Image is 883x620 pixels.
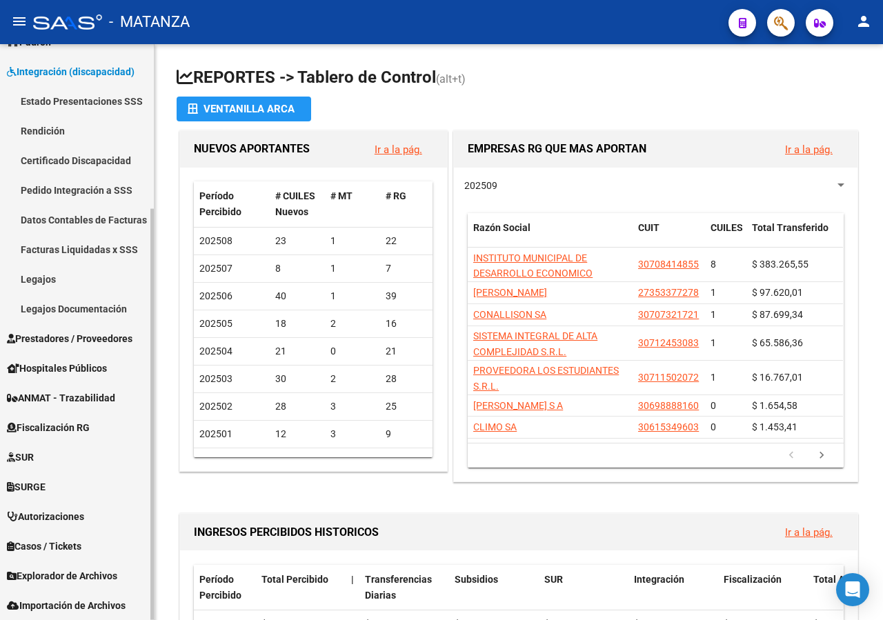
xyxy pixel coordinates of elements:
span: Prestadores / Proveedores [7,331,132,346]
div: 2 [330,371,375,387]
mat-icon: menu [11,13,28,30]
div: 21 [275,343,319,359]
span: 1 [711,287,716,298]
div: 18 [275,316,319,332]
div: 7 [386,261,430,277]
span: | [351,574,354,585]
div: 1 [330,288,375,304]
span: SUR [544,574,563,585]
span: $ 1.654,58 [752,400,797,411]
span: 1 [711,337,716,348]
datatable-header-cell: Subsidios [449,565,539,610]
span: 30707321721 [638,309,699,320]
div: Open Intercom Messenger [836,573,869,606]
div: 25 [386,399,430,414]
datatable-header-cell: # MT [325,181,380,227]
a: go to previous page [778,448,804,463]
datatable-header-cell: Transferencias Diarias [359,565,449,610]
span: $ 65.586,36 [752,337,803,348]
span: 202503 [199,373,232,384]
h1: REPORTES -> Tablero de Control [177,66,861,90]
span: # MT [330,190,353,201]
span: PROVEEDORA LOS ESTUDIANTES S.R.L. [473,365,619,392]
div: 3 [330,426,375,442]
div: 1 [330,233,375,249]
span: Total Percibido [261,574,328,585]
span: 30615349603 [638,421,699,432]
span: Hospitales Públicos [7,361,107,376]
span: Fiscalización [724,574,782,585]
span: CUILES [711,222,743,233]
span: Casos / Tickets [7,539,81,554]
div: 45 [386,454,430,470]
datatable-header-cell: Período Percibido [194,565,256,610]
div: 22 [386,233,430,249]
span: SURGE [7,479,46,494]
span: Razón Social [473,222,530,233]
datatable-header-cell: Período Percibido [194,181,270,227]
span: 202505 [199,318,232,329]
button: Ir a la pág. [774,519,844,545]
span: 0 [711,400,716,411]
span: 0 [711,421,716,432]
span: INGRESOS PERCIBIDOS HISTORICOS [194,526,379,539]
datatable-header-cell: Fiscalización [718,565,808,610]
span: 202412 [199,456,232,467]
span: 27353377278 [638,287,699,298]
span: Fiscalización RG [7,420,90,435]
span: [PERSON_NAME] S A [473,400,563,411]
datatable-header-cell: Razón Social [468,213,633,259]
div: 1 [330,261,375,277]
span: - MATANZA [109,7,190,37]
div: 3 [330,399,375,414]
span: Explorador de Archivos [7,568,117,583]
span: 202501 [199,428,232,439]
span: Importación de Archivos [7,598,126,613]
div: 16 [330,454,375,470]
span: 30698888160 [638,400,699,411]
div: 40 [275,288,319,304]
div: 28 [275,399,319,414]
span: Transferencias Diarias [365,574,432,601]
span: 202507 [199,263,232,274]
datatable-header-cell: CUIT [633,213,705,259]
span: SUR [7,450,34,465]
span: 202502 [199,401,232,412]
span: 202509 [464,180,497,191]
span: Subsidios [455,574,498,585]
div: 23 [275,233,319,249]
div: 30 [275,371,319,387]
span: $ 1.453,41 [752,421,797,432]
mat-icon: person [855,13,872,30]
span: Autorizaciones [7,509,84,524]
datatable-header-cell: # CUILES Nuevos [270,181,325,227]
a: go to next page [808,448,835,463]
span: Total Anses [813,574,865,585]
div: 0 [330,343,375,359]
a: Ir a la pág. [785,526,833,539]
div: 9 [386,426,430,442]
span: NUEVOS APORTANTES [194,142,310,155]
button: Ir a la pág. [364,137,433,162]
datatable-header-cell: # RG [380,181,435,227]
span: Período Percibido [199,574,241,601]
div: Ventanilla ARCA [188,97,300,121]
span: 30712453083 [638,337,699,348]
span: $ 97.620,01 [752,287,803,298]
div: 21 [386,343,430,359]
span: 30708414855 [638,259,699,270]
span: INSTITUTO MUNICIPAL DE DESARROLLO ECONOMICO SOCIAL [473,252,593,295]
span: CLIMO SA [473,421,517,432]
datatable-header-cell: CUILES [705,213,746,259]
span: Total Transferido [752,222,829,233]
a: Ir a la pág. [785,143,833,156]
span: EMPRESAS RG QUE MAS APORTAN [468,142,646,155]
div: 61 [275,454,319,470]
span: $ 16.767,01 [752,372,803,383]
div: 12 [275,426,319,442]
datatable-header-cell: SUR [539,565,628,610]
button: Ventanilla ARCA [177,97,311,121]
div: 39 [386,288,430,304]
span: 1 [711,309,716,320]
span: CONALLISON SA [473,309,546,320]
